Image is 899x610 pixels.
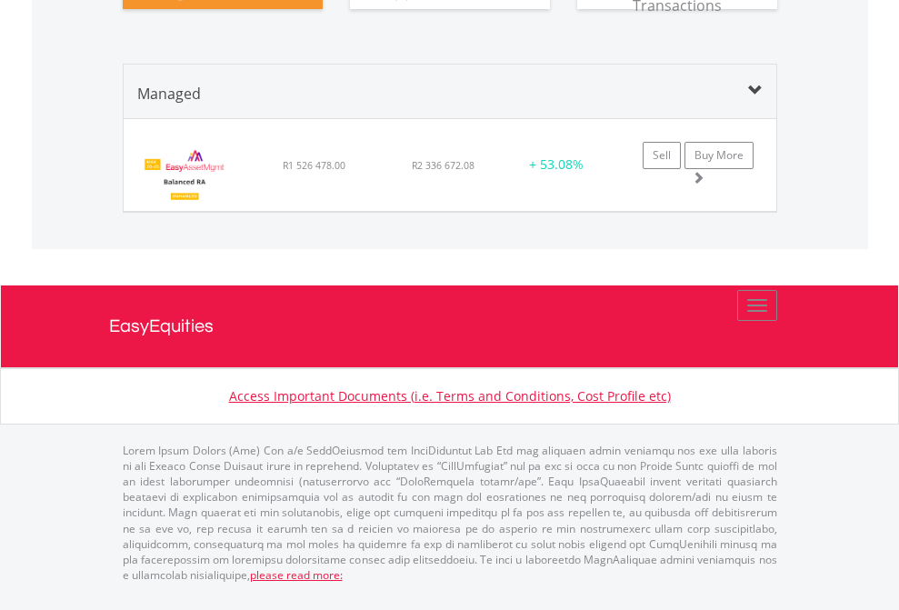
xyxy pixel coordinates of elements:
p: Lorem Ipsum Dolors (Ame) Con a/e SeddOeiusmod tem InciDiduntut Lab Etd mag aliquaen admin veniamq... [123,443,777,583]
a: Sell [643,142,681,169]
span: R1 526 478.00 [283,159,345,172]
img: EMPBundle_EBalancedRA.png [133,142,237,206]
span: Managed [137,84,201,104]
a: Buy More [684,142,754,169]
a: EasyEquities [109,285,791,367]
a: Access Important Documents (i.e. Terms and Conditions, Cost Profile etc) [229,387,671,405]
span: R2 336 672.08 [412,159,474,172]
a: please read more: [250,567,343,583]
div: + 53.08% [510,155,603,174]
